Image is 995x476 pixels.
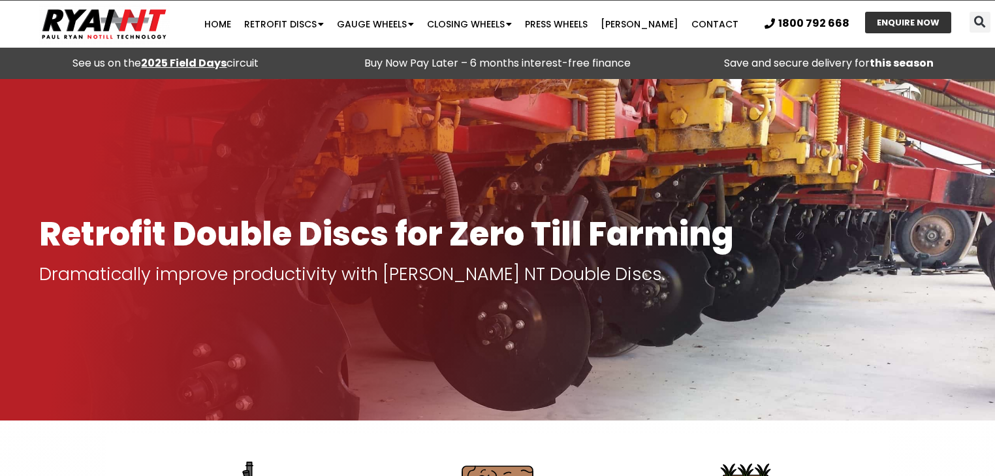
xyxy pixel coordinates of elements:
strong: this season [870,56,934,71]
p: Dramatically improve productivity with [PERSON_NAME] NT Double Discs. [39,265,956,283]
a: Closing Wheels [420,11,518,37]
span: ENQUIRE NOW [877,18,940,27]
p: Save and secure delivery for [670,54,988,72]
a: 2025 Field Days [141,56,227,71]
h1: Retrofit Double Discs for Zero Till Farming [39,216,956,252]
div: See us on the circuit [7,54,325,72]
a: Retrofit Discs [238,11,330,37]
a: [PERSON_NAME] [594,11,685,37]
a: Gauge Wheels [330,11,420,37]
a: Press Wheels [518,11,594,37]
div: Search [970,12,990,33]
nav: Menu [193,11,751,37]
a: 1800 792 668 [765,18,849,29]
img: Ryan NT logo [39,4,170,44]
span: 1800 792 668 [778,18,849,29]
a: Contact [685,11,745,37]
p: Buy Now Pay Later – 6 months interest-free finance [338,54,657,72]
a: Home [198,11,238,37]
a: ENQUIRE NOW [865,12,951,33]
